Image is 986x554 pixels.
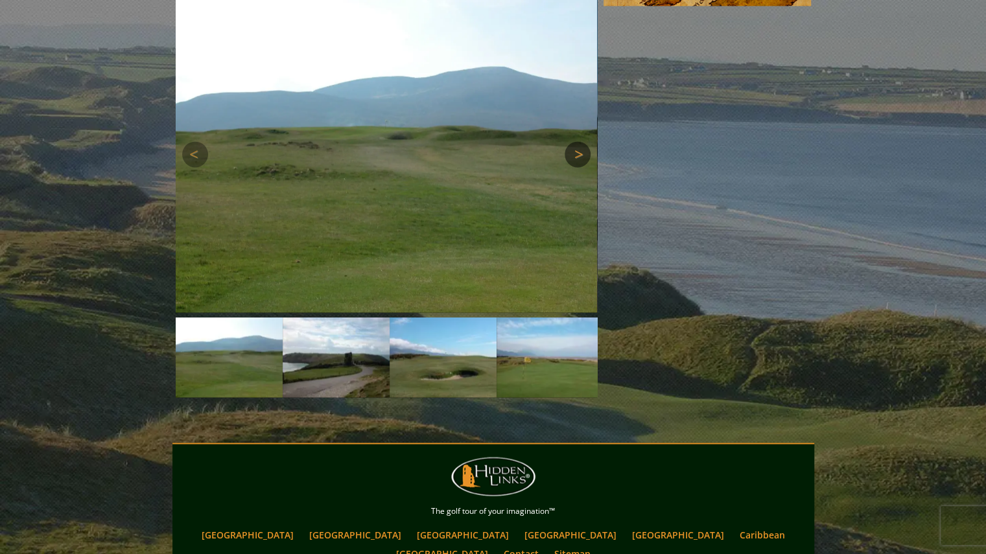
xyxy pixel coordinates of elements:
a: [GEOGRAPHIC_DATA] [195,525,300,544]
a: Previous [182,141,208,167]
a: [GEOGRAPHIC_DATA] [303,525,408,544]
a: [GEOGRAPHIC_DATA] [518,525,623,544]
p: The golf tour of your imagination™ [176,503,811,518]
a: Caribbean [733,525,792,544]
a: Next [565,141,591,167]
a: [GEOGRAPHIC_DATA] [626,525,731,544]
a: [GEOGRAPHIC_DATA] [410,525,515,544]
